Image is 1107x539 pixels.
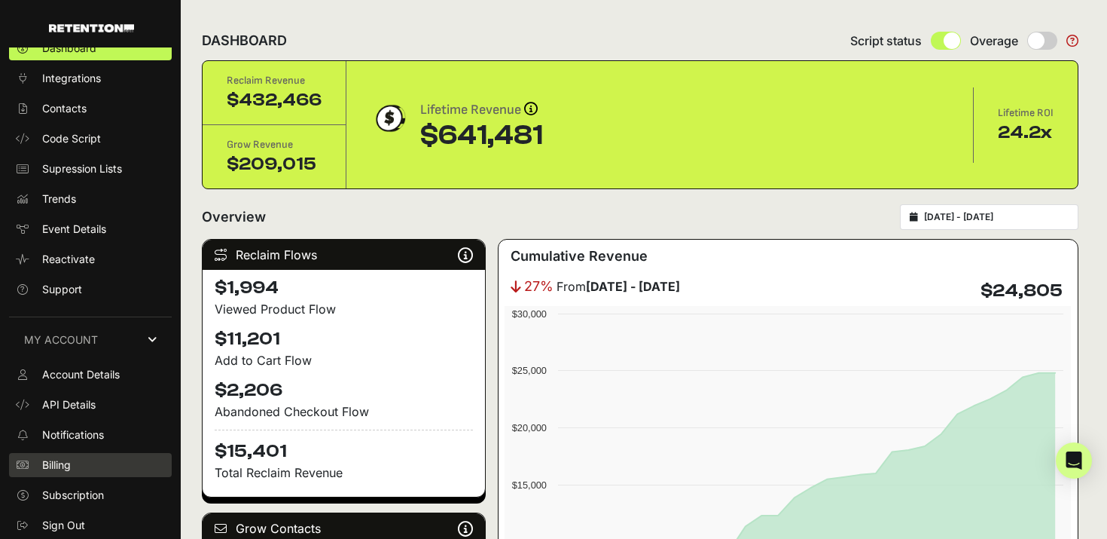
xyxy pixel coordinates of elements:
a: Account Details [9,363,172,387]
div: Reclaim Flows [203,240,485,270]
a: MY ACCOUNT [9,317,172,363]
img: dollar-coin-05c43ed7efb7bc0c12610022525b4bbbb207c7efeef5aecc26f025e68dcafac9.png [371,100,408,137]
div: Grow Revenue [227,137,322,152]
h4: $1,994 [215,276,473,300]
span: Account Details [42,367,120,382]
a: Dashboard [9,36,172,60]
div: Open Intercom Messenger [1056,443,1092,479]
span: Reactivate [42,252,95,267]
text: $20,000 [512,422,547,433]
span: Billing [42,458,71,473]
div: Reclaim Revenue [227,73,322,88]
h4: $24,805 [980,279,1063,303]
span: Code Script [42,131,101,146]
a: Subscription [9,483,172,507]
a: Billing [9,453,172,477]
span: Sign Out [42,518,85,533]
text: $30,000 [512,308,547,320]
h4: $15,401 [215,430,473,464]
a: Code Script [9,127,172,151]
span: Notifications [42,427,104,443]
span: 27% [524,276,553,297]
div: 24.2x [998,121,1054,145]
p: Total Reclaim Revenue [215,464,473,482]
div: $209,015 [227,152,322,176]
span: API Details [42,397,96,412]
h2: DASHBOARD [202,30,287,51]
div: $641,481 [420,121,543,151]
a: Notifications [9,423,172,447]
div: Lifetime ROI [998,106,1054,121]
span: Integrations [42,71,101,86]
h3: Cumulative Revenue [511,246,648,267]
a: Trends [9,187,172,211]
a: Supression Lists [9,157,172,181]
span: Support [42,282,82,297]
span: Overage [970,32,1018,50]
span: Script status [850,32,922,50]
div: Add to Cart Flow [215,351,473,369]
div: Abandoned Checkout Flow [215,403,473,421]
a: Integrations [9,66,172,90]
a: Support [9,277,172,302]
a: Contacts [9,96,172,121]
img: Retention.com [49,24,134,32]
a: Reactivate [9,247,172,271]
span: MY ACCOUNT [24,332,98,348]
text: $25,000 [512,365,547,376]
h4: $2,206 [215,378,473,403]
strong: [DATE] - [DATE] [586,279,680,294]
h2: Overview [202,207,266,228]
div: Viewed Product Flow [215,300,473,318]
span: Dashboard [42,41,96,56]
div: $432,466 [227,88,322,112]
h4: $11,201 [215,327,473,351]
span: Event Details [42,222,106,237]
text: $15,000 [512,479,547,491]
span: From [557,277,680,296]
span: Subscription [42,488,104,503]
div: Lifetime Revenue [420,100,543,121]
span: Contacts [42,101,87,116]
span: Supression Lists [42,161,122,176]
span: Trends [42,191,76,207]
a: Event Details [9,217,172,241]
a: Sign Out [9,513,172,537]
a: API Details [9,393,172,417]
